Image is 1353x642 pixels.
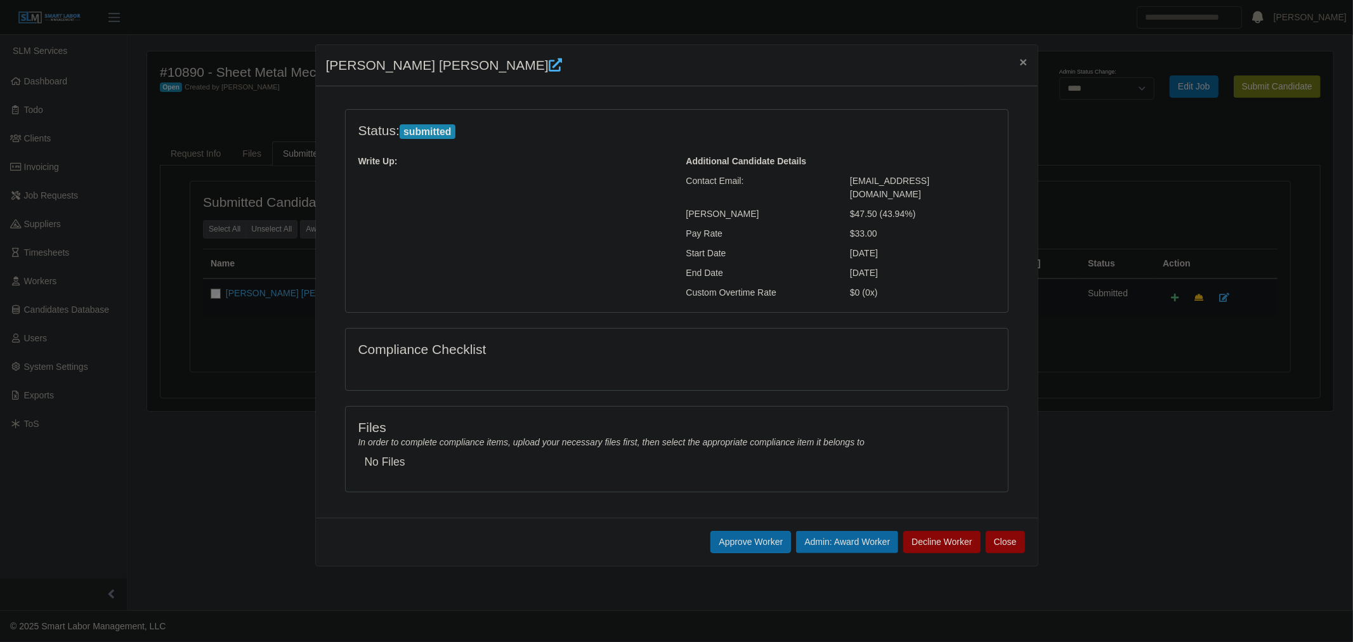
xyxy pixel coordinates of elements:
[358,437,865,447] i: In order to complete compliance items, upload your necessary files first, then select the appropr...
[903,531,980,553] button: Decline Worker
[677,247,841,260] div: Start Date
[840,247,1005,260] div: [DATE]
[840,207,1005,221] div: $47.50 (43.94%)
[850,176,929,199] span: [EMAIL_ADDRESS][DOMAIN_NAME]
[677,207,841,221] div: [PERSON_NAME]
[365,455,989,469] h5: No Files
[1019,55,1027,69] span: ×
[986,531,1025,553] button: Close
[677,174,841,201] div: Contact Email:
[677,266,841,280] div: End Date
[677,227,841,240] div: Pay Rate
[710,531,791,553] button: Approve Worker
[358,419,995,435] h4: Files
[840,227,1005,240] div: $33.00
[358,156,398,166] b: Write Up:
[677,286,841,299] div: Custom Overtime Rate
[358,122,832,140] h4: Status:
[400,124,455,140] span: submitted
[850,268,878,278] span: [DATE]
[850,287,878,298] span: $0 (0x)
[796,531,898,553] button: Admin: Award Worker
[1009,45,1037,79] button: Close
[686,156,807,166] b: Additional Candidate Details
[326,55,562,75] h4: [PERSON_NAME] [PERSON_NAME]
[358,341,776,357] h4: Compliance Checklist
